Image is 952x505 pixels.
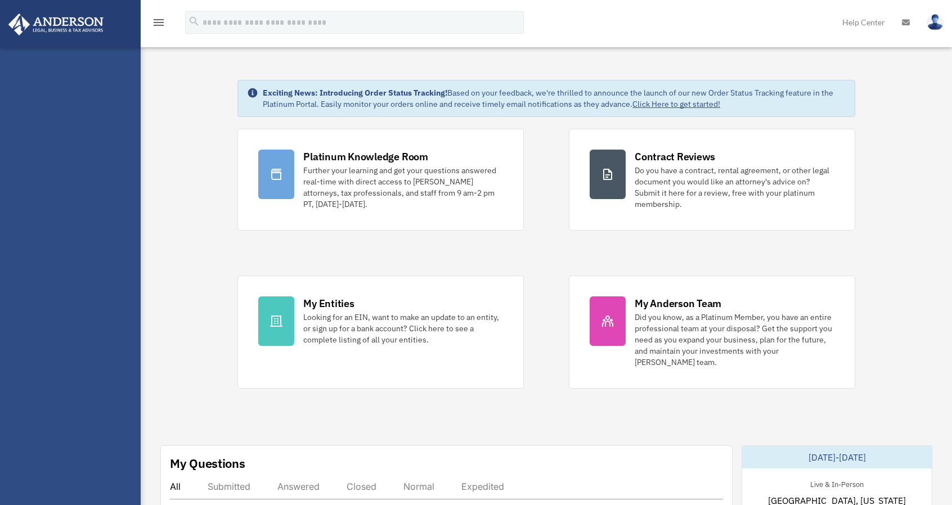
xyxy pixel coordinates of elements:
[303,312,503,345] div: Looking for an EIN, want to make an update to an entity, or sign up for a bank account? Click her...
[569,276,855,389] a: My Anderson Team Did you know, as a Platinum Member, you have an entire professional team at your...
[635,165,834,210] div: Do you have a contract, rental agreement, or other legal document you would like an attorney's ad...
[263,87,846,110] div: Based on your feedback, we're thrilled to announce the launch of our new Order Status Tracking fe...
[632,99,720,109] a: Click Here to get started!
[170,455,245,472] div: My Questions
[237,276,524,389] a: My Entities Looking for an EIN, want to make an update to an entity, or sign up for a bank accoun...
[927,14,944,30] img: User Pic
[303,165,503,210] div: Further your learning and get your questions answered real-time with direct access to [PERSON_NAM...
[170,481,181,492] div: All
[5,13,107,35] img: Anderson Advisors Platinum Portal
[188,15,200,28] i: search
[635,296,721,310] div: My Anderson Team
[277,481,320,492] div: Answered
[208,481,250,492] div: Submitted
[742,446,932,468] div: [DATE]-[DATE]
[303,296,354,310] div: My Entities
[569,129,855,231] a: Contract Reviews Do you have a contract, rental agreement, or other legal document you would like...
[801,477,873,489] div: Live & In-Person
[263,88,447,98] strong: Exciting News: Introducing Order Status Tracking!
[303,150,428,164] div: Platinum Knowledge Room
[237,129,524,231] a: Platinum Knowledge Room Further your learning and get your questions answered real-time with dire...
[152,16,165,29] i: menu
[403,481,434,492] div: Normal
[635,312,834,368] div: Did you know, as a Platinum Member, you have an entire professional team at your disposal? Get th...
[347,481,376,492] div: Closed
[152,20,165,29] a: menu
[461,481,504,492] div: Expedited
[635,150,715,164] div: Contract Reviews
